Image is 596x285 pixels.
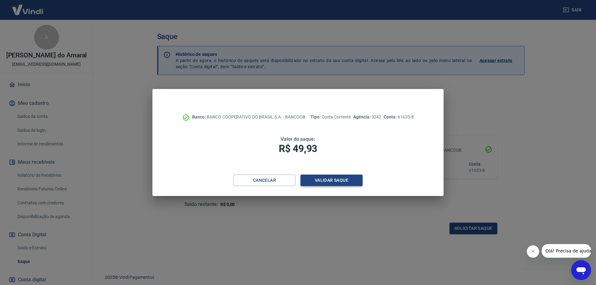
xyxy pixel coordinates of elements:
p: BANCO COOPERATIVO DO BRASIL S.A. - BANCOOB [192,114,305,120]
iframe: Fechar mensagem [527,245,539,258]
button: Cancelar [233,175,296,186]
span: Valor do saque: [281,136,315,142]
span: Conta: [384,114,398,119]
p: 3242 [353,114,381,120]
span: Olá! Precisa de ajuda? [4,4,52,9]
iframe: Mensagem da empresa [542,244,591,258]
span: R$ 49,93 [279,143,317,154]
span: Banco: [192,114,207,119]
p: 61633-8 [384,114,413,120]
iframe: Botão para abrir a janela de mensagens [571,260,591,280]
span: Tipo: [310,114,322,119]
span: Agência: [353,114,372,119]
button: Validar saque [300,175,363,186]
p: Conta Corrente [310,114,351,120]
